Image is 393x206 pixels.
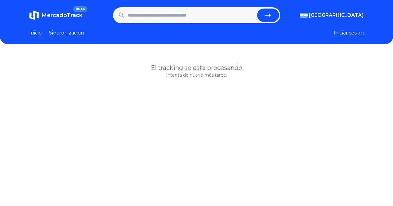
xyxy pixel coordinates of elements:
p: Intenta de nuevo más tarde. [29,72,364,78]
a: Sincronizacion [49,29,84,37]
img: Argentina [300,13,308,18]
span: BETA [73,6,87,12]
a: MercadoTrackBETA [29,10,83,20]
a: Inicio [29,29,42,37]
button: [GEOGRAPHIC_DATA] [300,12,364,19]
img: MercadoTrack [29,10,39,20]
span: MercadoTrack [41,12,83,19]
button: Iniciar sesion [334,29,364,37]
span: [GEOGRAPHIC_DATA] [309,12,364,19]
h1: El tracking se esta procesando [29,63,364,72]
